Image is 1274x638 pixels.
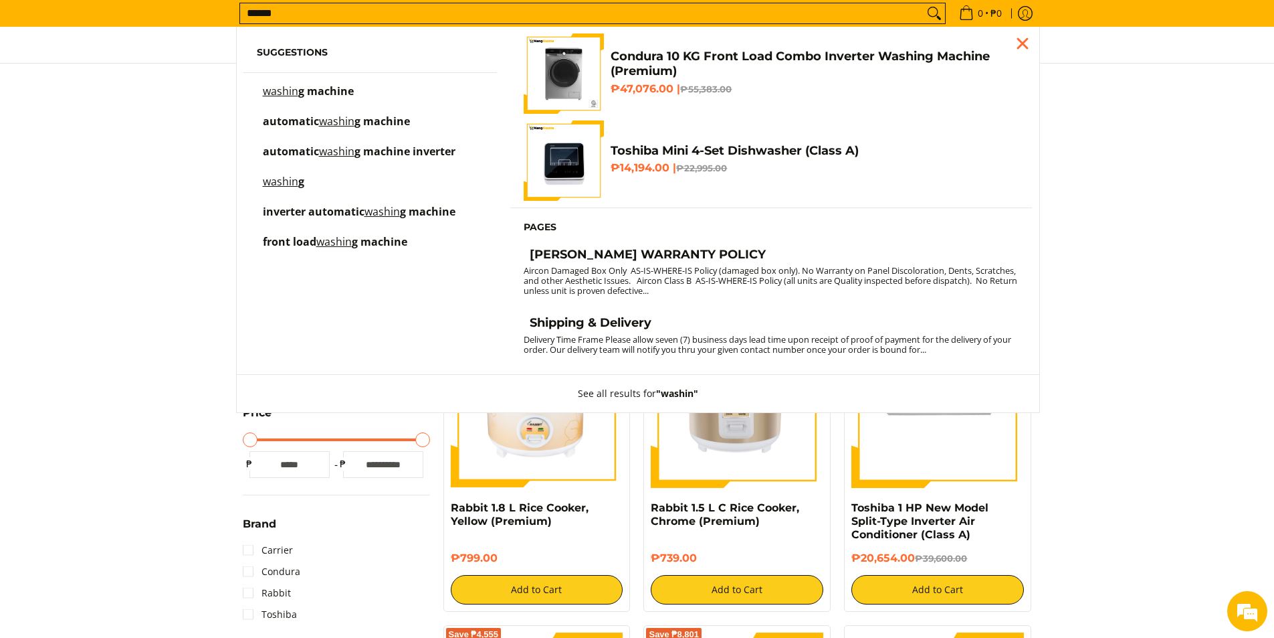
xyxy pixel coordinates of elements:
[656,387,698,400] strong: "washin"
[316,234,352,249] mark: washin
[257,237,484,260] a: front load washing machine
[611,82,1019,96] h6: ₱47,076.00 |
[524,264,1017,297] small: Aircon Damaged Box Only AS-IS-WHERE-IS Policy (damaged box only). No Warranty on Panel Discolorat...
[257,86,484,110] a: washing machine
[354,114,410,129] span: g machine
[924,3,945,23] button: Search
[611,49,1019,79] h4: Condura 10 KG Front Load Combo Inverter Washing Machine (Premium)
[7,366,255,412] textarea: Type your message and hit 'Enter'
[564,375,712,412] button: See all results for"washin"
[263,234,316,249] span: front load
[524,33,1019,114] a: Condura 10 KG Front Load Combo Inverter Washing Machine (Premium) Condura 10 KG Front Load Combo ...
[851,575,1024,605] button: Add to Cart
[243,561,300,582] a: Condura
[257,177,484,200] a: washing
[524,222,1019,234] h6: Pages
[451,501,589,528] a: Rabbit 1.8 L Rice Cooker, Yellow (Premium)
[257,47,484,59] h6: Suggestions
[70,75,225,92] div: Chat with us now
[263,177,304,200] p: washing
[524,33,604,114] img: Condura 10 KG Front Load Combo Inverter Washing Machine (Premium)
[263,116,410,140] p: automatic washing machine
[78,169,185,304] span: We're online!
[651,552,823,565] h6: ₱739.00
[1013,33,1033,54] div: Close pop up
[915,553,967,564] del: ₱39,600.00
[400,204,455,219] span: g machine
[263,237,407,260] p: front load washing machine
[263,174,298,189] mark: washin
[530,247,766,262] h4: [PERSON_NAME] WARRANTY POLICY
[988,9,1004,18] span: ₱0
[851,552,1024,565] h6: ₱20,654.00
[243,540,293,561] a: Carrier
[257,147,484,170] a: automatic washing machine inverter
[298,174,304,189] span: g
[524,121,604,201] img: Toshiba Mini 4-Set Dishwasher (Class A)
[263,86,354,110] p: washing machine
[263,147,455,170] p: automatic washing machine inverter
[611,143,1019,159] h4: Toshiba Mini 4-Set Dishwasher (Class A)
[319,114,354,129] mark: washin
[364,204,400,219] mark: washin
[243,519,276,530] span: Brand
[243,408,272,418] span: Price
[524,333,1011,355] small: Delivery Time Frame Please allow seven (7) business days lead time upon receipt of proof of payme...
[263,84,298,98] mark: washin
[354,144,455,159] span: g machine inverter
[263,204,364,219] span: inverter automatic
[651,501,799,528] a: Rabbit 1.5 L C Rice Cooker, Chrome (Premium)
[243,519,276,540] summary: Open
[611,161,1019,175] h6: ₱14,194.00 |
[219,7,251,39] div: Minimize live chat window
[976,9,985,18] span: 0
[524,247,1019,266] a: [PERSON_NAME] WARRANTY POLICY
[524,315,1019,334] a: Shipping & Delivery
[243,604,297,625] a: Toshiba
[336,457,350,471] span: ₱
[851,501,988,541] a: Toshiba 1 HP New Model Split-Type Inverter Air Conditioner (Class A)
[451,575,623,605] button: Add to Cart
[955,6,1006,21] span: •
[263,207,455,230] p: inverter automatic washing machine
[680,84,732,94] del: ₱55,383.00
[257,116,484,140] a: automatic washing machine
[257,207,484,230] a: inverter automatic washing machine
[298,84,354,98] span: g machine
[243,408,272,428] summary: Open
[263,144,319,159] span: automatic
[352,234,407,249] span: g machine
[243,457,256,471] span: ₱
[243,582,291,604] a: Rabbit
[451,552,623,565] h6: ₱799.00
[263,114,319,129] span: automatic
[524,121,1019,201] a: Toshiba Mini 4-Set Dishwasher (Class A) Toshiba Mini 4-Set Dishwasher (Class A) ₱14,194.00 |₱22,9...
[319,144,354,159] mark: washin
[530,315,651,331] h4: Shipping & Delivery
[651,575,823,605] button: Add to Cart
[676,163,727,173] del: ₱22,995.00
